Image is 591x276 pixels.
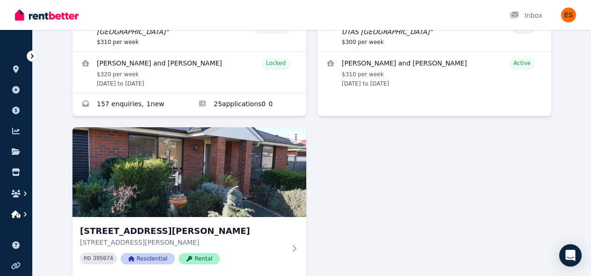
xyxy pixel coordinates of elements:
[80,225,286,238] h3: [STREET_ADDRESS][PERSON_NAME]
[317,12,551,51] a: Edit listing: 1 Bedroom flat in Invermay, opposite UTAS Inveresk Campus
[72,127,306,217] img: 15 Bethune Pl, Newnham
[561,7,576,22] img: Evangeline Samoilov
[84,256,91,261] small: PID
[15,8,79,22] img: RentBetter
[289,131,303,144] button: More options
[179,253,220,264] span: Rental
[72,52,306,93] a: View details for Ashok Sharma and Nirmala Rimal
[80,238,286,247] p: [STREET_ADDRESS][PERSON_NAME]
[93,255,113,262] code: 395074
[72,94,189,116] a: Enquiries for Unit 2/55 Invermay Rd, Invermay
[121,253,175,264] span: Residential
[559,244,582,267] div: Open Intercom Messenger
[189,94,306,116] a: Applications for Unit 2/55 Invermay Rd, Invermay
[317,52,551,93] a: View details for Alexander and Jacqueline Altman
[72,12,306,51] a: Edit listing: Flat in Invermay, opposite UTAS Inveresk Campus
[510,11,542,20] div: Inbox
